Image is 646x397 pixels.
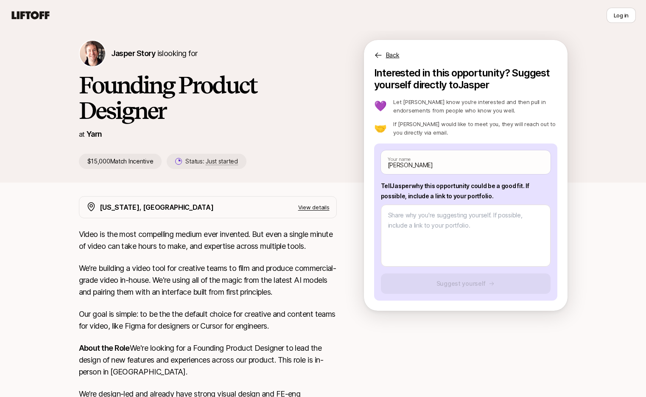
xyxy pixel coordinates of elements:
[111,49,156,58] span: Jasper Story
[79,344,130,352] strong: About the Role
[79,129,85,140] p: at
[79,228,337,252] p: Video is the most compelling medium ever invented. But even a single minute of video can take hou...
[374,101,387,111] p: 💜
[393,98,557,115] p: Let [PERSON_NAME] know you’re interested and then pull in endorsements from people who know you w...
[298,203,330,211] p: View details
[206,158,238,165] span: Just started
[374,123,387,133] p: 🤝
[381,181,551,201] p: Tell Jasper why this opportunity could be a good fit . If possible, include a link to your portfo...
[374,67,557,91] p: Interested in this opportunity? Suggest yourself directly to Jasper
[111,48,198,59] p: is looking for
[87,130,102,138] a: Yarn
[79,262,337,298] p: We’re building a video tool for creative teams to film and produce commercial-grade video in-hous...
[607,8,636,23] button: Log in
[79,308,337,332] p: Our goal is simple: to be the the default choice for creative and content teams for video, like F...
[80,41,105,66] img: Jasper Story
[79,342,337,378] p: We're looking for a Founding Product Designer to lead the design of new features and experiences ...
[79,154,162,169] p: $15,000 Match Incentive
[393,120,557,137] p: If [PERSON_NAME] would like to meet you, they will reach out to you directly via email.
[185,156,238,166] p: Status:
[100,202,214,213] p: [US_STATE], [GEOGRAPHIC_DATA]
[79,72,337,123] h1: Founding Product Designer
[386,50,400,60] p: Back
